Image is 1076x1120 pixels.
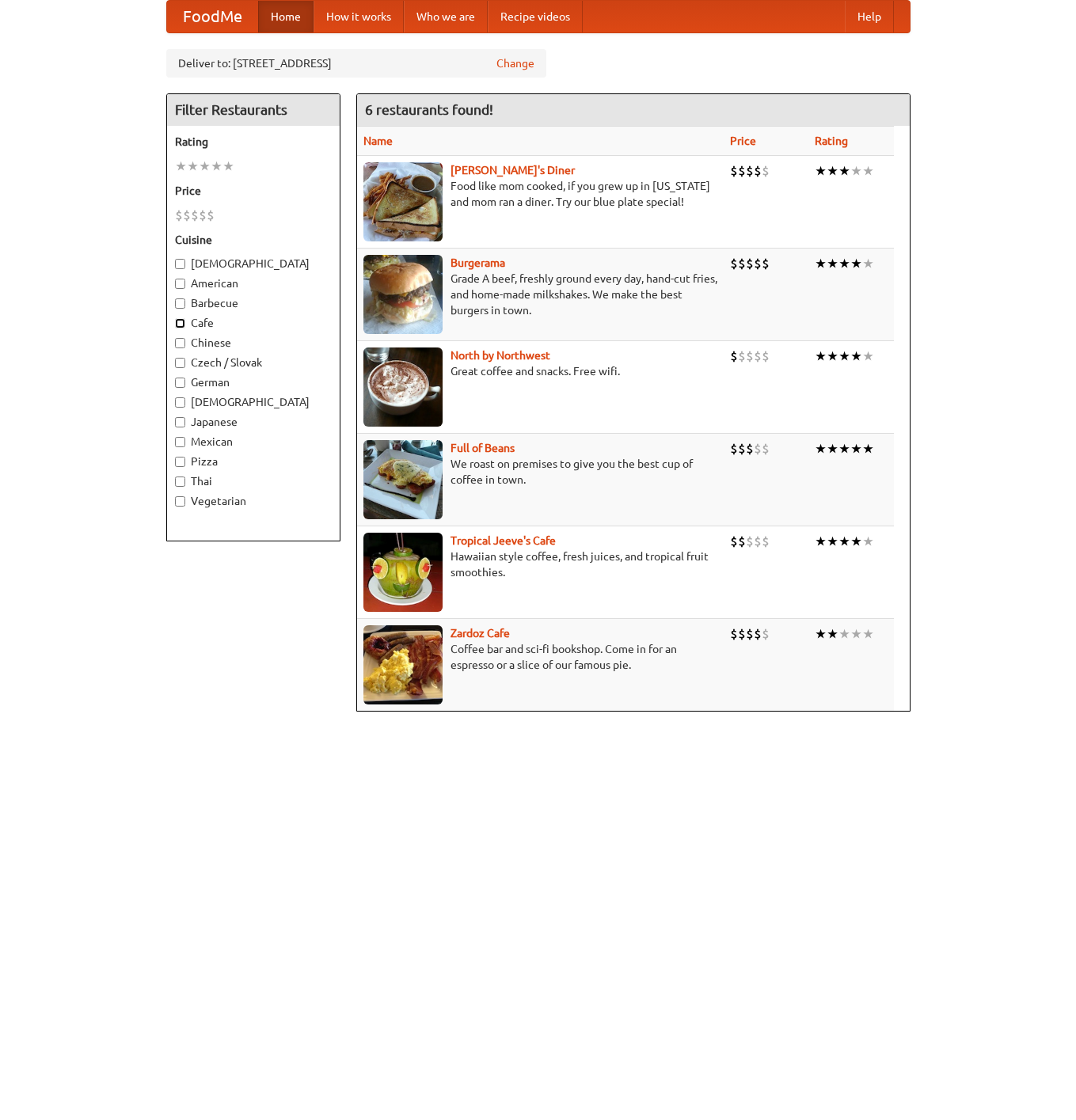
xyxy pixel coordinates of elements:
[862,347,874,365] li: ★
[838,347,850,365] li: ★
[175,493,332,509] label: Vegetarian
[730,440,738,457] li: $
[862,255,874,272] li: ★
[762,347,770,365] li: $
[730,625,738,643] li: $
[451,164,575,177] a: [PERSON_NAME]'s Diner
[488,1,583,32] a: Recipe videos
[175,315,332,331] label: Cafe
[175,378,185,388] input: German
[815,440,827,457] li: ★
[762,440,770,457] li: $
[175,256,332,271] label: [DEMOGRAPHIC_DATA]
[363,641,717,673] p: Coffee bar and sci-fi bookshop. Come in for an espresso or a slice of our famous pie.
[199,207,207,224] li: $
[815,255,827,272] li: ★
[738,440,746,457] li: $
[175,355,332,370] label: Czech / Slovak
[175,295,332,311] label: Barbecue
[175,275,332,291] label: American
[850,533,862,550] li: ★
[730,347,738,365] li: $
[175,397,185,408] input: [DEMOGRAPHIC_DATA]
[838,625,850,643] li: ★
[838,440,850,457] li: ★
[451,442,515,454] b: Full of Beans
[363,549,717,580] p: Hawaiian style coffee, fresh juices, and tropical fruit smoothies.
[175,414,332,430] label: Japanese
[451,534,556,547] a: Tropical Jeeve's Cafe
[838,162,850,180] li: ★
[862,162,874,180] li: ★
[451,256,505,269] b: Burgerama
[363,456,717,488] p: We roast on premises to give you the best cup of coffee in town.
[363,271,717,318] p: Grade A beef, freshly ground every day, hand-cut fries, and home-made milkshakes. We make the bes...
[175,434,332,450] label: Mexican
[850,162,862,180] li: ★
[746,625,754,643] li: $
[815,162,827,180] li: ★
[730,135,756,147] a: Price
[175,318,185,328] input: Cafe
[762,255,770,272] li: $
[187,158,199,175] li: ★
[754,625,762,643] li: $
[363,178,717,210] p: Food like mom cooked, if you grew up in [US_STATE] and mom ran a diner. Try our blue plate special!
[314,1,404,32] a: How it works
[363,347,443,427] img: north.jpg
[862,625,874,643] li: ★
[451,627,510,640] a: Zardoz Cafe
[365,102,493,117] ng-pluralize: 6 restaurants found!
[815,625,827,643] li: ★
[175,259,185,269] input: [DEMOGRAPHIC_DATA]
[762,162,770,180] li: $
[175,457,185,467] input: Pizza
[451,349,550,362] a: North by Northwest
[207,207,215,224] li: $
[827,440,838,457] li: ★
[827,162,838,180] li: ★
[746,440,754,457] li: $
[167,94,340,126] h4: Filter Restaurants
[175,207,183,224] li: $
[838,533,850,550] li: ★
[175,473,332,489] label: Thai
[175,496,185,507] input: Vegetarian
[730,255,738,272] li: $
[175,338,185,348] input: Chinese
[838,255,850,272] li: ★
[363,162,443,241] img: sallys.jpg
[175,358,185,368] input: Czech / Slovak
[199,158,211,175] li: ★
[746,162,754,180] li: $
[175,374,332,390] label: German
[222,158,234,175] li: ★
[258,1,314,32] a: Home
[175,158,187,175] li: ★
[827,255,838,272] li: ★
[175,134,332,150] h5: Rating
[730,162,738,180] li: $
[850,625,862,643] li: ★
[762,533,770,550] li: $
[363,135,393,147] a: Name
[363,625,443,704] img: zardoz.jpg
[862,533,874,550] li: ★
[754,533,762,550] li: $
[738,255,746,272] li: $
[175,417,185,427] input: Japanese
[862,440,874,457] li: ★
[815,533,827,550] li: ★
[175,394,332,410] label: [DEMOGRAPHIC_DATA]
[363,533,443,612] img: jeeves.jpg
[845,1,894,32] a: Help
[738,625,746,643] li: $
[827,625,838,643] li: ★
[827,347,838,365] li: ★
[183,207,191,224] li: $
[363,440,443,519] img: beans.jpg
[850,255,862,272] li: ★
[166,49,546,78] div: Deliver to: [STREET_ADDRESS]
